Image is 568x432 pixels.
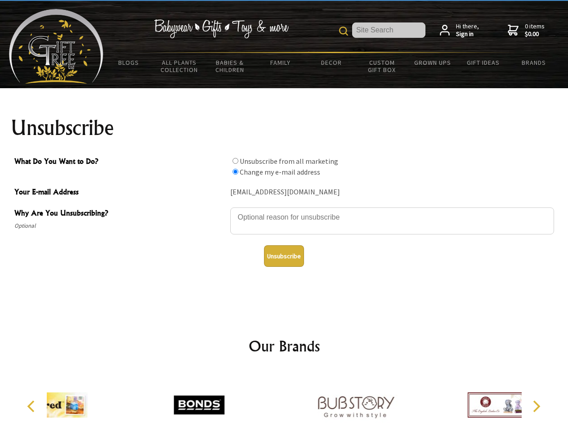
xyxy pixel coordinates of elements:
input: What Do You Want to Do? [233,158,238,164]
button: Previous [22,396,42,416]
span: Hi there, [456,22,479,38]
strong: Sign in [456,30,479,38]
label: Unsubscribe from all marketing [240,157,338,166]
a: Babies & Children [205,53,255,79]
div: [EMAIL_ADDRESS][DOMAIN_NAME] [230,185,554,199]
a: Gift Ideas [458,53,509,72]
button: Next [526,396,546,416]
a: 0 items$0.00 [508,22,545,38]
span: Why Are You Unsubscribing? [14,207,226,220]
a: Family [255,53,306,72]
span: What Do You Want to Do? [14,156,226,169]
span: Your E-mail Address [14,186,226,199]
a: Custom Gift Box [357,53,407,79]
a: Grown Ups [407,53,458,72]
label: Change my e-mail address [240,167,320,176]
input: Site Search [352,22,425,38]
h1: Unsubscribe [11,117,558,139]
a: All Plants Collection [154,53,205,79]
img: Babywear - Gifts - Toys & more [154,19,289,38]
span: 0 items [525,22,545,38]
strong: $0.00 [525,30,545,38]
a: Brands [509,53,559,72]
a: BLOGS [103,53,154,72]
textarea: Why Are You Unsubscribing? [230,207,554,234]
img: product search [339,27,348,36]
span: Optional [14,220,226,231]
a: Hi there,Sign in [440,22,479,38]
button: Unsubscribe [264,245,304,267]
img: Babyware - Gifts - Toys and more... [9,9,103,84]
input: What Do You Want to Do? [233,169,238,175]
h2: Our Brands [18,335,550,357]
a: Decor [306,53,357,72]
